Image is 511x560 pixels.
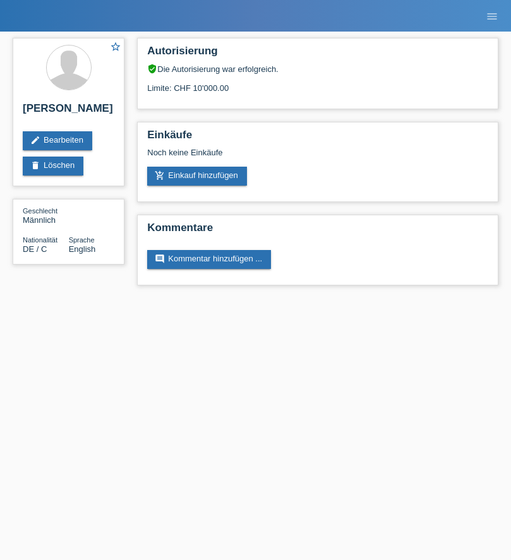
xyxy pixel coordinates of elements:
[147,64,157,74] i: verified_user
[147,45,488,64] h2: Autorisierung
[23,207,57,215] span: Geschlecht
[23,131,92,150] a: editBearbeiten
[147,222,488,241] h2: Kommentare
[155,254,165,264] i: comment
[30,135,40,145] i: edit
[147,64,488,74] div: Die Autorisierung war erfolgreich.
[155,170,165,181] i: add_shopping_cart
[23,206,69,225] div: Männlich
[479,12,505,20] a: menu
[147,167,247,186] a: add_shopping_cartEinkauf hinzufügen
[147,250,271,269] a: commentKommentar hinzufügen ...
[30,160,40,170] i: delete
[110,41,121,54] a: star_border
[23,244,47,254] span: Deutschland / C / 16.06.2011
[23,236,57,244] span: Nationalität
[147,148,488,167] div: Noch keine Einkäufe
[23,157,83,176] a: deleteLöschen
[69,236,95,244] span: Sprache
[23,102,114,121] h2: [PERSON_NAME]
[147,129,488,148] h2: Einkäufe
[69,244,96,254] span: English
[147,74,488,93] div: Limite: CHF 10'000.00
[486,10,498,23] i: menu
[110,41,121,52] i: star_border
